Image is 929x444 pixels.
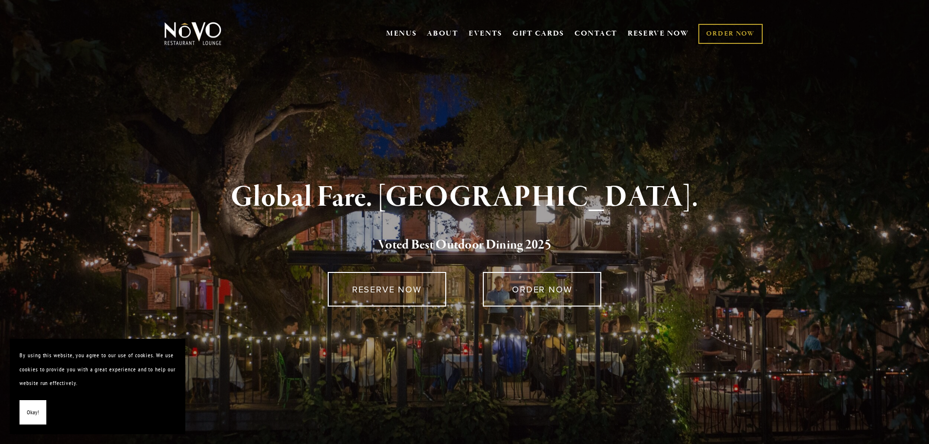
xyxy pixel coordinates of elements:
[231,179,698,216] strong: Global Fare. [GEOGRAPHIC_DATA].
[513,24,564,43] a: GIFT CARDS
[180,235,749,255] h2: 5
[574,24,617,43] a: CONTACT
[427,29,458,39] a: ABOUT
[162,21,223,46] img: Novo Restaurant &amp; Lounge
[20,400,46,425] button: Okay!
[328,272,446,307] a: RESERVE NOW
[628,24,689,43] a: RESERVE NOW
[469,29,502,39] a: EVENTS
[10,339,185,434] section: Cookie banner
[20,348,176,390] p: By using this website, you agree to our use of cookies. We use cookies to provide you with a grea...
[386,29,417,39] a: MENUS
[483,272,601,307] a: ORDER NOW
[27,405,39,420] span: Okay!
[698,24,762,44] a: ORDER NOW
[378,236,545,255] a: Voted Best Outdoor Dining 202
